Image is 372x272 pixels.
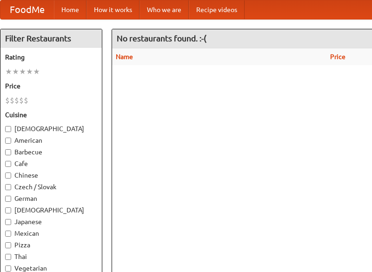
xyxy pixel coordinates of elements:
input: American [5,138,11,144]
h4: Filter Restaurants [0,29,102,48]
input: Pizza [5,242,11,248]
label: Thai [5,252,97,261]
label: Czech / Slovak [5,182,97,192]
li: ★ [5,66,12,77]
label: German [5,194,97,203]
label: [DEMOGRAPHIC_DATA] [5,124,97,133]
input: [DEMOGRAPHIC_DATA] [5,207,11,213]
li: ★ [33,66,40,77]
li: $ [24,95,28,106]
a: Home [54,0,86,19]
input: Chinese [5,172,11,179]
ng-pluralize: No restaurants found. :-( [117,34,206,43]
input: Japanese [5,219,11,225]
input: German [5,196,11,202]
input: Cafe [5,161,11,167]
label: Pizza [5,240,97,250]
label: [DEMOGRAPHIC_DATA] [5,206,97,215]
label: Barbecue [5,147,97,157]
a: Price [330,53,345,60]
li: ★ [12,66,19,77]
h5: Cuisine [5,110,97,119]
label: Cafe [5,159,97,168]
input: [DEMOGRAPHIC_DATA] [5,126,11,132]
label: Mexican [5,229,97,238]
a: Recipe videos [189,0,245,19]
a: FoodMe [0,0,54,19]
li: $ [5,95,10,106]
a: How it works [86,0,139,19]
label: Japanese [5,217,97,226]
label: Chinese [5,171,97,180]
a: Name [116,53,133,60]
label: American [5,136,97,145]
h5: Price [5,81,97,91]
input: Vegetarian [5,265,11,272]
input: Mexican [5,231,11,237]
li: $ [10,95,14,106]
li: ★ [26,66,33,77]
a: Who we are [139,0,189,19]
li: $ [19,95,24,106]
input: Barbecue [5,149,11,155]
h5: Rating [5,53,97,62]
li: $ [14,95,19,106]
input: Czech / Slovak [5,184,11,190]
li: ★ [19,66,26,77]
input: Thai [5,254,11,260]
